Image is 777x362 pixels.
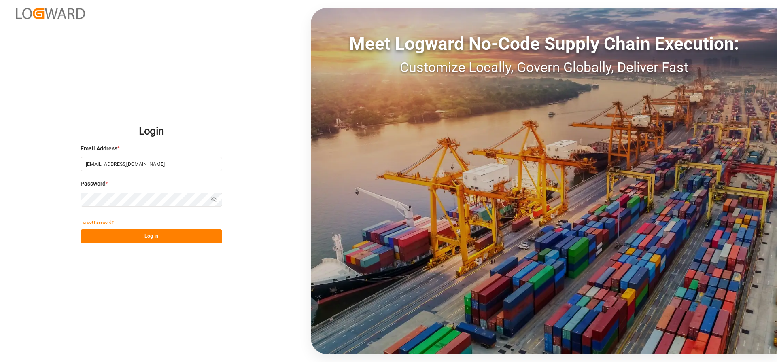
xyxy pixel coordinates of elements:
input: Enter your email [81,157,222,171]
div: Customize Locally, Govern Globally, Deliver Fast [311,57,777,78]
h2: Login [81,119,222,144]
button: Forgot Password? [81,215,114,229]
span: Email Address [81,144,117,153]
div: Meet Logward No-Code Supply Chain Execution: [311,30,777,57]
button: Log In [81,229,222,243]
img: Logward_new_orange.png [16,8,85,19]
span: Password [81,180,106,188]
